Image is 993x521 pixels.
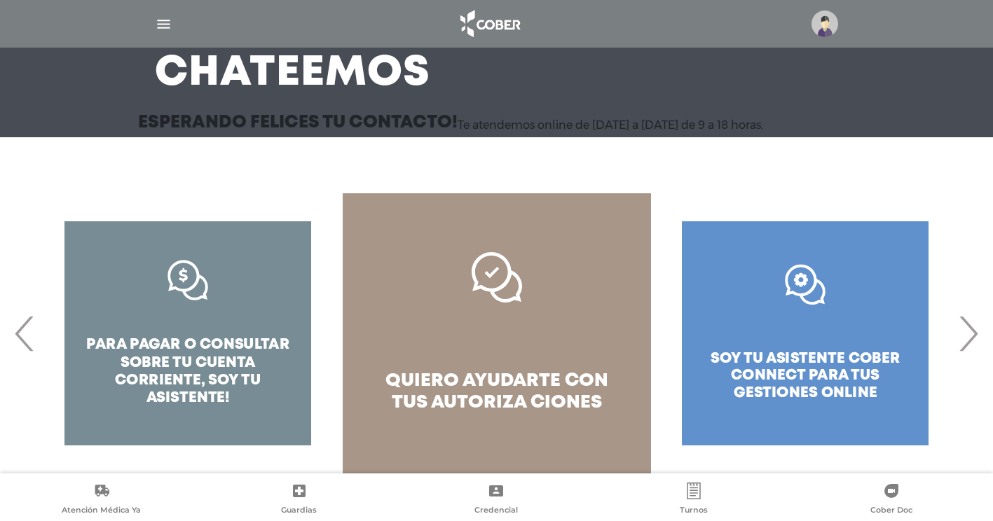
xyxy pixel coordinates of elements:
img: profile-placeholder.svg [811,11,838,37]
a: quiero ayudarte con tus autoriza ciones [343,193,651,473]
span: Cober Doc [870,505,912,517]
a: Credencial [398,482,596,518]
a: Turnos [595,482,793,518]
p: Te atendemos online de [DATE] a [DATE] de 9 a 18 horas. [458,118,763,132]
span: Next [954,296,982,371]
img: logo_cober_home-white.png [453,7,526,41]
a: Atención Médica Ya [3,482,200,518]
span: Guardias [281,505,317,517]
span: autoriza ciones [431,394,602,411]
h3: Chateemos [155,55,430,92]
span: Turnos [680,505,708,517]
span: Credencial [474,505,518,517]
a: Cober Doc [793,482,990,518]
h3: Esperando felices tu contacto! [138,114,458,132]
img: Cober_menu-lines-white.svg [155,15,172,33]
span: Previous [11,296,39,371]
a: Guardias [200,482,398,518]
span: Atención Médica Ya [62,505,141,517]
span: quiero ayudarte con tus [385,373,608,411]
